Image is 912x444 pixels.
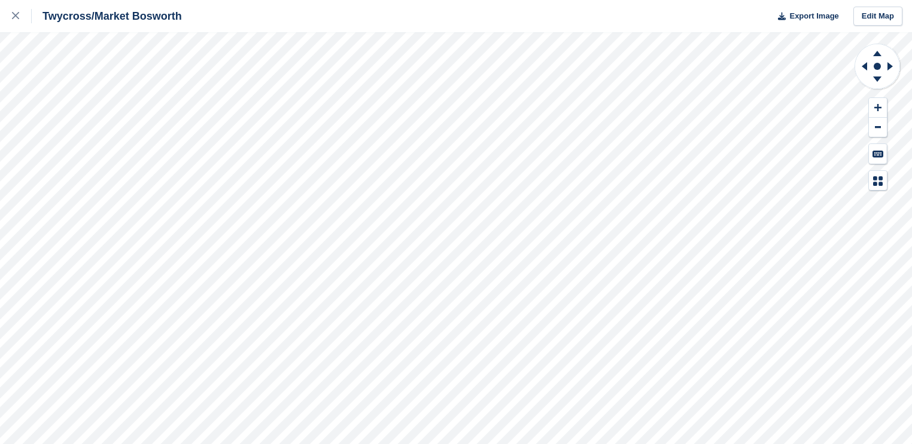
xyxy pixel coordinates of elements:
button: Zoom In [869,98,887,118]
div: Twycross/Market Bosworth [32,9,182,23]
button: Keyboard Shortcuts [869,144,887,164]
button: Zoom Out [869,118,887,137]
button: Map Legend [869,171,887,191]
span: Export Image [789,10,838,22]
a: Edit Map [853,7,902,26]
button: Export Image [771,7,839,26]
